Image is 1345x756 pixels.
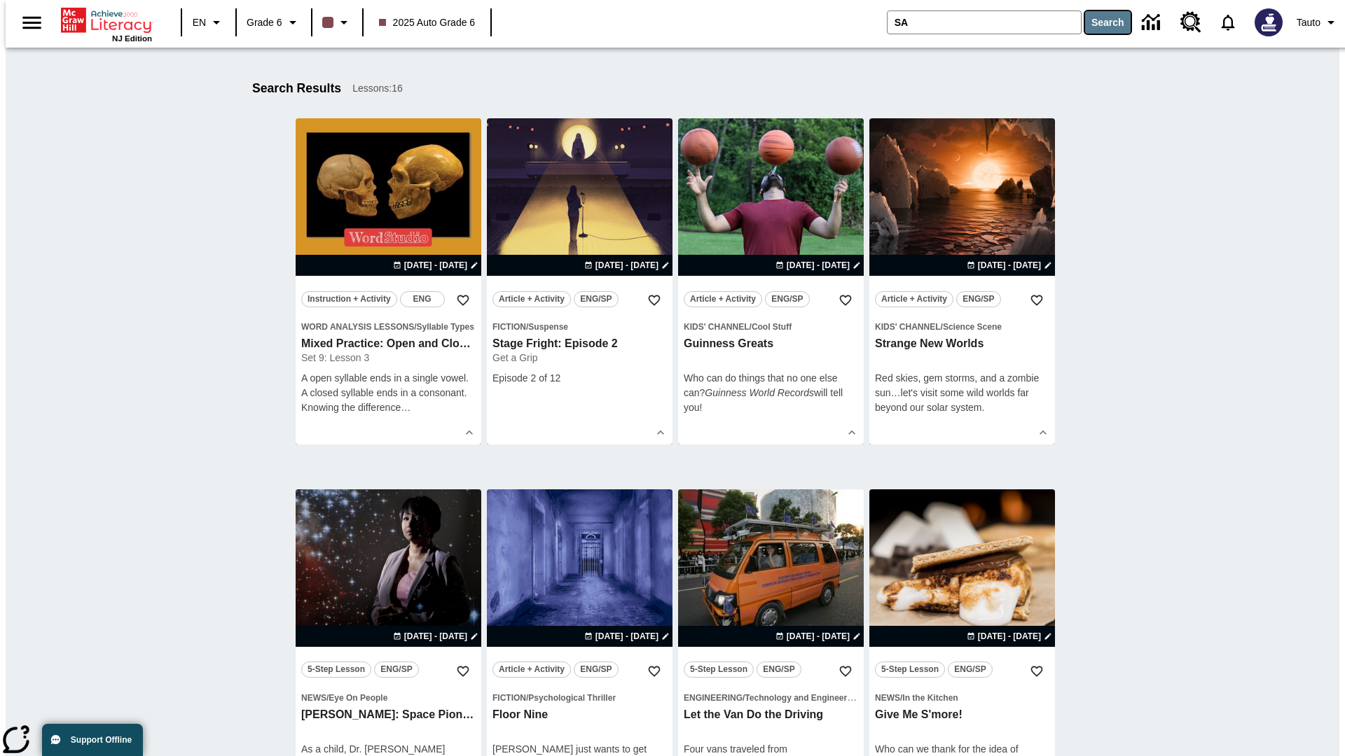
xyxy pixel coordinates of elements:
[395,402,401,413] span: e
[684,322,750,332] span: Kids' Channel
[678,118,864,444] div: lesson details
[771,292,803,307] span: ENG/SP
[875,371,1049,415] div: Red skies, gem storms, and a zombie sun…let's visit some wild worlds far beyond our solar system.
[308,662,365,677] span: 5-Step Lesson
[978,630,1041,643] span: [DATE] - [DATE]
[528,322,568,332] span: Suspense
[1024,288,1049,313] button: Add to Favorites
[964,630,1055,643] button: Oct 15 - Oct 15 Choose Dates
[580,292,612,307] span: ENG/SP
[301,291,397,307] button: Instruction + Activity
[684,319,858,334] span: Topic: Kids' Channel/Cool Stuff
[374,661,419,678] button: ENG/SP
[301,371,476,415] div: A open syllable ends in a single vowel. A closed syllable ends in a consonant. Knowing the differenc
[943,322,1002,332] span: Science Scene
[352,81,403,96] span: Lessons : 16
[499,292,565,307] span: Article + Activity
[763,662,794,677] span: ENG/SP
[1291,10,1345,35] button: Profile/Settings
[301,693,326,703] span: News
[684,371,858,415] p: Who can do things that no one else can? will tell you!
[869,118,1055,444] div: lesson details
[492,337,667,351] h3: Stage Fright: Episode 2
[787,259,850,272] span: [DATE] - [DATE]
[450,659,476,684] button: Add to Favorites
[941,322,943,332] span: /
[526,693,528,703] span: /
[11,2,53,43] button: Open side menu
[954,662,986,677] span: ENG/SP
[580,662,612,677] span: ENG/SP
[487,118,672,444] div: lesson details
[308,292,391,307] span: Instruction + Activity
[413,292,432,307] span: ENG
[459,422,480,443] button: Show Details
[875,322,941,332] span: Kids' Channel
[1246,4,1291,41] button: Select a new avatar
[900,693,902,703] span: /
[787,630,850,643] span: [DATE] - [DATE]
[581,259,672,272] button: Oct 09 - Oct 09 Choose Dates
[492,708,667,722] h3: Floor Nine
[247,15,282,30] span: Grade 6
[875,693,900,703] span: News
[1297,15,1320,30] span: Tauto
[595,259,658,272] span: [DATE] - [DATE]
[416,322,474,332] span: Syllable Types
[301,337,476,351] h3: Mixed Practice: Open and Closed Syllables
[186,10,231,35] button: Language: EN, Select a language
[841,422,862,443] button: Show Details
[963,292,994,307] span: ENG/SP
[574,661,619,678] button: ENG/SP
[1210,4,1246,41] a: Notifications
[252,81,341,96] h1: Search Results
[379,15,476,30] span: 2025 Auto Grade 6
[193,15,206,30] span: EN
[326,693,329,703] span: /
[301,322,414,332] span: Word Analysis Lessons
[875,661,945,678] button: 5-Step Lesson
[450,288,476,313] button: Add to Favorites
[684,690,858,705] span: Topic: Engineering/Technology and Engineering
[492,693,526,703] span: Fiction
[881,292,947,307] span: Article + Activity
[241,10,307,35] button: Grade: Grade 6, Select a grade
[301,319,476,334] span: Topic: Word Analysis Lessons/Syllable Types
[875,690,1049,705] span: Topic: News/In the Kitchen
[690,292,756,307] span: Article + Activity
[765,291,810,307] button: ENG/SP
[875,319,1049,334] span: Topic: Kids' Channel/Science Scene
[1172,3,1210,41] a: Resource Center, Will open in new tab
[690,662,747,677] span: 5-Step Lesson
[833,659,858,684] button: Add to Favorites
[61,5,152,43] div: Home
[296,118,481,444] div: lesson details
[964,259,1055,272] button: Aug 24 - Aug 24 Choose Dates
[492,661,571,678] button: Article + Activity
[1024,659,1049,684] button: Add to Favorites
[301,708,476,722] h3: Mae Jemison: Space Pioneer
[61,6,152,34] a: Home
[902,693,958,703] span: In the Kitchen
[684,661,754,678] button: 5-Step Lesson
[528,693,616,703] span: Psychological Thriller
[581,630,672,643] button: Oct 13 - Oct 13 Choose Dates
[773,259,864,272] button: Oct 10 - Oct 10 Choose Dates
[401,402,411,413] span: …
[948,661,993,678] button: ENG/SP
[875,291,953,307] button: Article + Activity
[888,11,1081,34] input: search field
[492,690,667,705] span: Topic: Fiction/Psychological Thriller
[1033,422,1054,443] button: Show Details
[684,708,858,722] h3: Let the Van Do the Driving
[881,662,939,677] span: 5-Step Lesson
[684,337,858,351] h3: Guinness Greats
[750,322,752,332] span: /
[684,693,743,703] span: Engineering
[499,662,565,677] span: Article + Activity
[650,422,671,443] button: Show Details
[875,708,1049,722] h3: Give Me S'more!
[956,291,1001,307] button: ENG/SP
[404,630,467,643] span: [DATE] - [DATE]
[642,659,667,684] button: Add to Favorites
